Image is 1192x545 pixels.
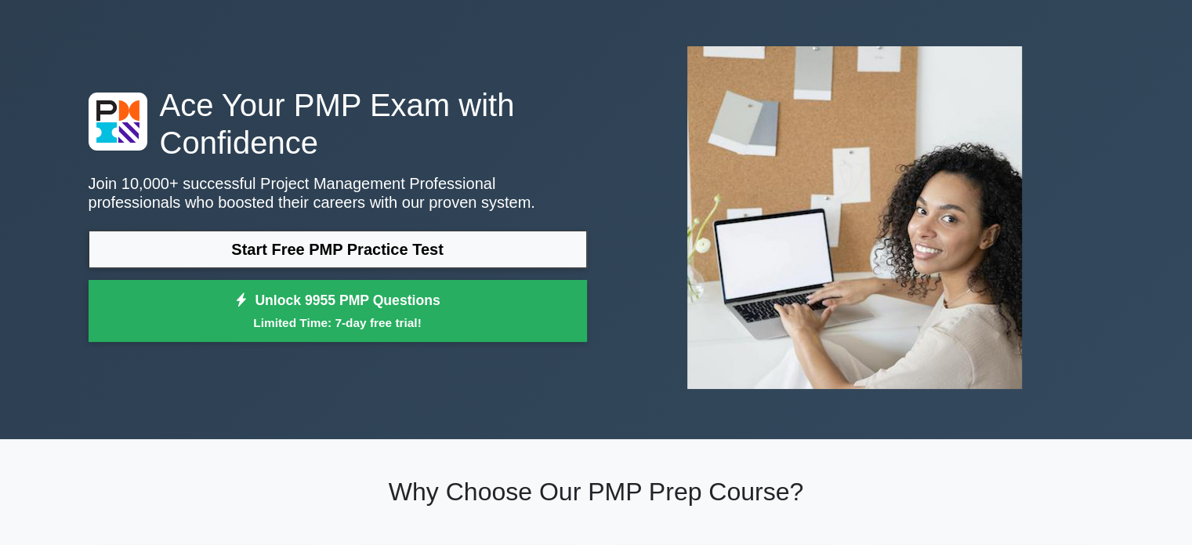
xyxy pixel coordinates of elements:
[89,86,587,162] h1: Ace Your PMP Exam with Confidence
[89,280,587,343] a: Unlock 9955 PMP QuestionsLimited Time: 7-day free trial!
[89,174,587,212] p: Join 10,000+ successful Project Management Professional professionals who boosted their careers w...
[108,314,567,332] small: Limited Time: 7-day free trial!
[89,231,587,268] a: Start Free PMP Practice Test
[89,477,1104,507] h2: Why Choose Our PMP Prep Course?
